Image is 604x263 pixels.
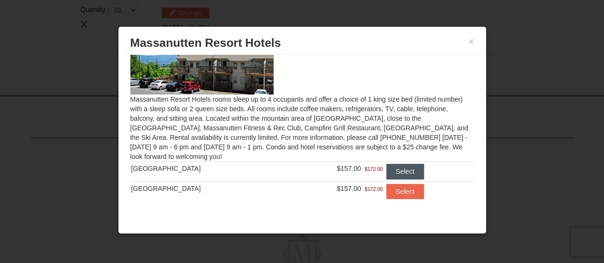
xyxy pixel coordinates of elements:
div: [GEOGRAPHIC_DATA] [131,164,281,173]
button: × [468,37,474,46]
div: [GEOGRAPHIC_DATA] [131,184,281,193]
span: $157.00 [337,165,361,172]
span: Massanutten Resort Hotels [130,36,281,49]
img: 19219026-1-e3b4ac8e.jpg [130,16,274,95]
span: $157.00 [337,185,361,192]
button: Select [386,184,424,199]
button: Select [386,164,424,179]
span: $172.00 [365,184,383,194]
span: $172.00 [365,164,383,174]
div: Massanutten Resort Hotels rooms sleep up to 4 occupants and offer a choice of 1 king size bed (li... [123,55,481,217]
